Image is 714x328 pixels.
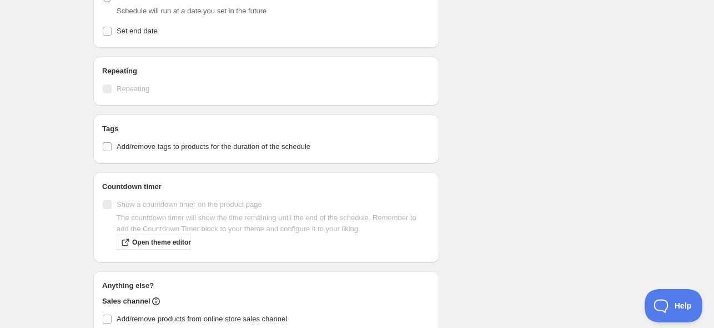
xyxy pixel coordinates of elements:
[117,315,287,323] span: Add/remove products from online store sales channel
[117,200,262,208] span: Show a countdown timer on the product page
[102,280,430,291] h2: Anything else?
[117,142,310,151] span: Add/remove tags to products for the duration of the schedule
[102,123,430,135] h2: Tags
[645,289,703,322] iframe: Toggle Customer Support
[117,7,267,15] span: Schedule will run at a date you set in the future
[102,66,430,77] h2: Repeating
[102,296,150,307] h2: Sales channel
[132,238,191,247] span: Open theme editor
[117,85,149,93] span: Repeating
[102,181,430,192] h2: Countdown timer
[117,235,191,250] a: Open theme editor
[117,212,430,235] p: The countdown timer will show the time remaining until the end of the schedule. Remember to add t...
[117,27,158,35] span: Set end date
